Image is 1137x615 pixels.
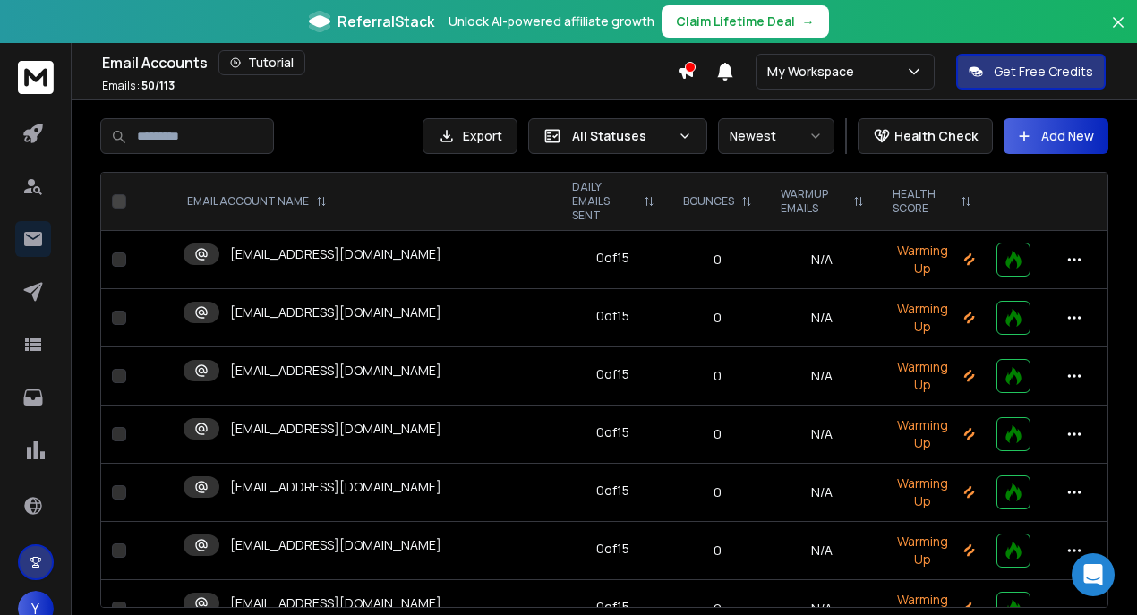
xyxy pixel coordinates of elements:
[230,245,441,263] p: [EMAIL_ADDRESS][DOMAIN_NAME]
[596,249,629,267] div: 0 of 15
[596,540,629,558] div: 0 of 15
[102,50,677,75] div: Email Accounts
[1072,553,1115,596] div: Open Intercom Messenger
[596,365,629,383] div: 0 of 15
[718,118,834,154] button: Newest
[781,187,846,216] p: WARMUP EMAILS
[596,482,629,500] div: 0 of 15
[889,416,975,452] p: Warming Up
[802,13,815,30] span: →
[766,231,878,289] td: N/A
[1004,118,1108,154] button: Add New
[680,251,756,269] p: 0
[858,118,993,154] button: Health Check
[423,118,517,154] button: Export
[894,127,978,145] p: Health Check
[662,5,829,38] button: Claim Lifetime Deal→
[767,63,861,81] p: My Workspace
[766,347,878,406] td: N/A
[230,594,441,612] p: [EMAIL_ADDRESS][DOMAIN_NAME]
[889,533,975,568] p: Warming Up
[680,425,756,443] p: 0
[994,63,1093,81] p: Get Free Credits
[680,542,756,559] p: 0
[766,522,878,580] td: N/A
[956,54,1106,90] button: Get Free Credits
[889,242,975,278] p: Warming Up
[1107,11,1130,54] button: Close banner
[766,289,878,347] td: N/A
[230,362,441,380] p: [EMAIL_ADDRESS][DOMAIN_NAME]
[680,309,756,327] p: 0
[572,127,671,145] p: All Statuses
[893,187,953,216] p: HEALTH SCORE
[596,423,629,441] div: 0 of 15
[338,11,434,32] span: ReferralStack
[141,78,175,93] span: 50 / 113
[230,303,441,321] p: [EMAIL_ADDRESS][DOMAIN_NAME]
[572,180,637,223] p: DAILY EMAILS SENT
[230,478,441,496] p: [EMAIL_ADDRESS][DOMAIN_NAME]
[218,50,305,75] button: Tutorial
[766,464,878,522] td: N/A
[449,13,654,30] p: Unlock AI-powered affiliate growth
[766,406,878,464] td: N/A
[187,194,327,209] div: EMAIL ACCOUNT NAME
[889,358,975,394] p: Warming Up
[102,79,175,93] p: Emails :
[889,300,975,336] p: Warming Up
[683,194,734,209] p: BOUNCES
[230,420,441,438] p: [EMAIL_ADDRESS][DOMAIN_NAME]
[889,474,975,510] p: Warming Up
[230,536,441,554] p: [EMAIL_ADDRESS][DOMAIN_NAME]
[680,367,756,385] p: 0
[596,307,629,325] div: 0 of 15
[680,483,756,501] p: 0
